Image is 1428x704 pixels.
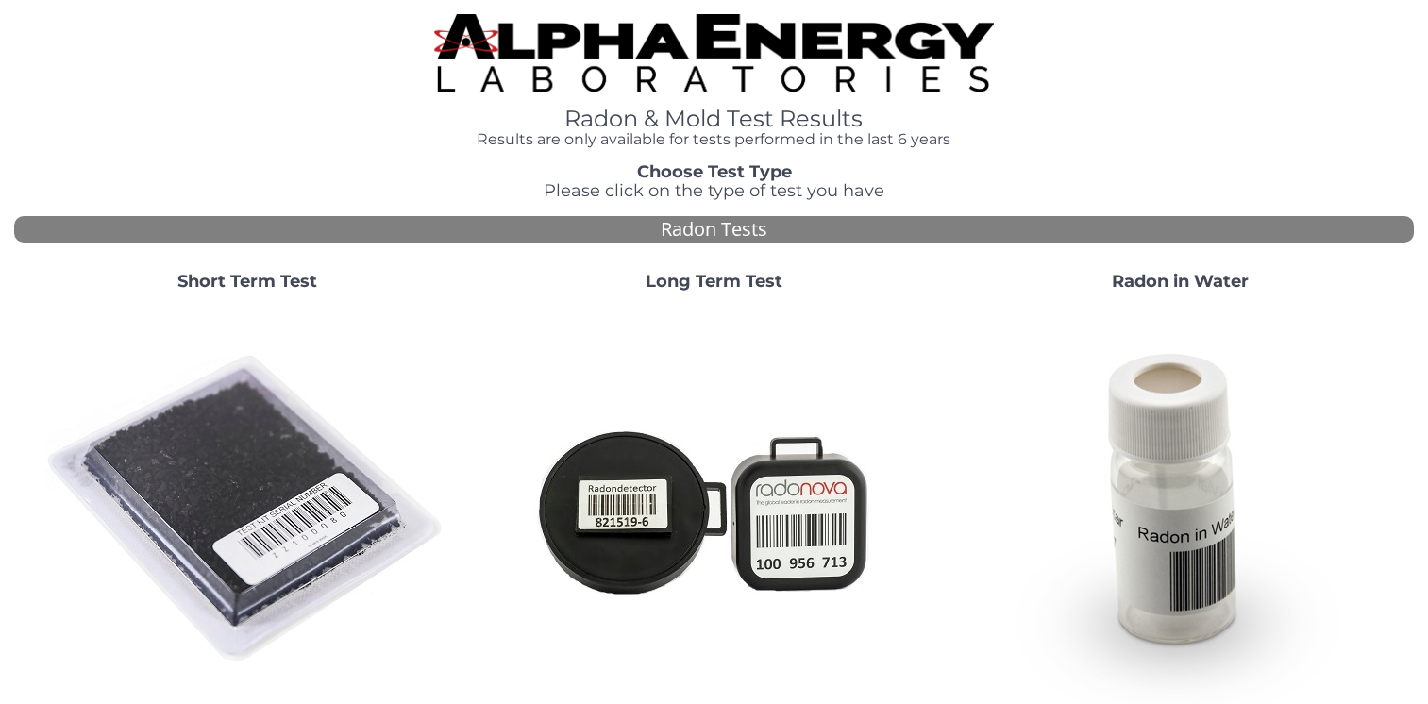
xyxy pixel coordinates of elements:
img: TightCrop.jpg [434,14,994,92]
strong: Short Term Test [177,271,317,292]
strong: Long Term Test [646,271,782,292]
strong: Radon in Water [1112,271,1249,292]
span: Please click on the type of test you have [544,180,884,201]
h1: Radon & Mold Test Results [434,107,994,131]
div: Radon Tests [14,216,1414,243]
strong: Choose Test Type [637,161,792,182]
h4: Results are only available for tests performed in the last 6 years [434,131,994,148]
